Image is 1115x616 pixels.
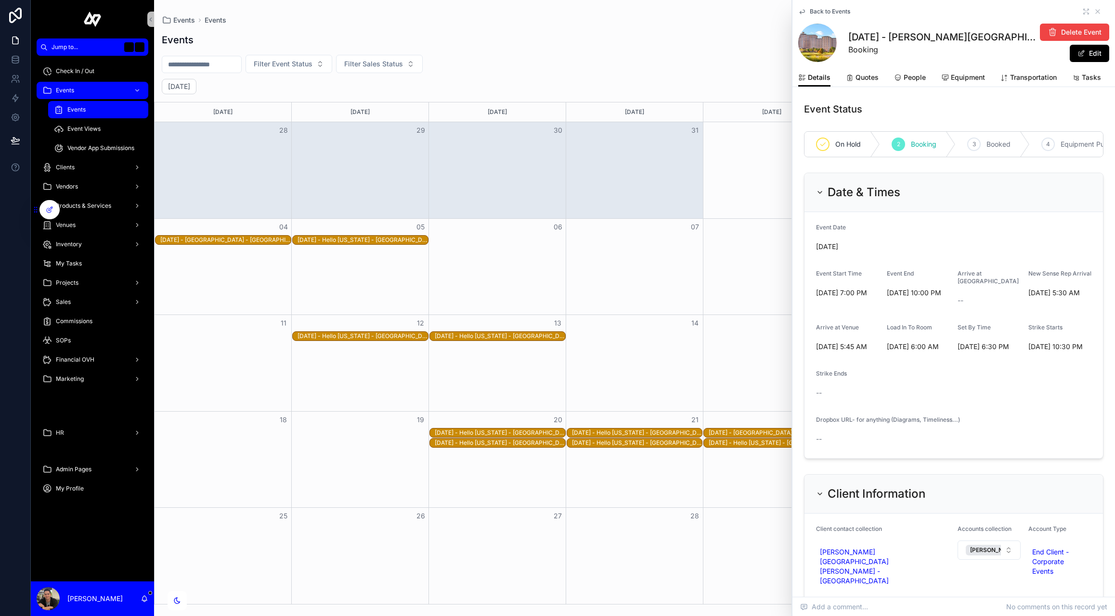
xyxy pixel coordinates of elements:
a: Marketing [37,370,148,388]
span: [DATE] 10:30 PM [1028,342,1091,352]
span: Transportation [1010,73,1057,82]
button: Select Button [958,541,1021,560]
button: 06 [552,221,564,233]
span: [DATE] 10:00 PM [887,288,950,298]
span: -- [816,434,822,444]
a: HR [37,424,148,441]
span: Delete Event [1061,27,1102,37]
span: Load In To Room [887,324,932,331]
h1: [DATE] - [PERSON_NAME][GEOGRAPHIC_DATA][PERSON_NAME] - [GEOGRAPHIC_DATA][PERSON_NAME][GEOGRAPHIC_... [848,30,1037,44]
div: [DATE] - [GEOGRAPHIC_DATA] - [GEOGRAPHIC_DATA] - [GEOGRAPHIC_DATA] - recpxPfjZKAs8Zo8g [160,236,291,244]
div: 1/21/2026 - Hello Florida - Orlando - Omni Orlando Resort Champions Gate - recr1cnxE7aWdHIyi [572,439,702,447]
a: Commissions [37,313,148,330]
a: Sales [37,293,148,311]
span: On Hold [835,139,861,149]
img: App logo [84,12,102,27]
div: [DATE] - Hello [US_STATE] - [GEOGRAPHIC_DATA] - Signia by [PERSON_NAME] [PERSON_NAME] Creek - rec... [435,439,565,447]
div: 1/20/2026 - Hello Florida - Orlando - Rosen Shingle Creek - reclw7XAqoAPybKNl [435,428,565,437]
span: 2 [897,140,900,148]
button: 14 [689,317,700,329]
span: Check In / Out [56,67,94,75]
span: Dropbox URL- for anything (Diagrams, Timeliness...) [816,416,960,423]
a: Back to Events [798,8,850,15]
a: Quotes [846,69,879,88]
span: Event Views [67,125,101,133]
a: Tasks [1072,69,1101,88]
button: 29 [415,125,427,136]
span: Sales [56,298,71,306]
span: Strike Starts [1028,324,1063,331]
span: People [904,73,926,82]
span: [PERSON_NAME][GEOGRAPHIC_DATA][PERSON_NAME] - [GEOGRAPHIC_DATA] [820,547,942,586]
span: My Profile [56,485,84,492]
a: Details [798,69,830,87]
div: 1/4/2026 - LoganMania - Orlando - Kia Center - recpxPfjZKAs8Zo8g [160,236,291,244]
div: 1/20/2026 - Hello Florida - Orlando - Signia by Hilton Orlando Bonnet Creek - rec8tNsGUWDW3H119 [435,439,565,447]
div: 1/22/2026 - LoganMania - Orlando - Kia Center - recrRmVIJs98CJ93Z [709,428,839,437]
span: -- [958,296,963,305]
span: Arrive at Venue [816,324,859,331]
button: 27 [552,510,564,522]
a: Event Views [48,120,148,138]
div: 1/5/2026 - Hello Florida - Orlando - JW Marriott Orlando Grande Lakes - recG5zpauUonq02Wm [298,236,428,244]
a: My Profile [37,480,148,497]
a: Events [162,15,195,25]
span: Client contact collection [816,525,882,532]
div: [DATE] [430,102,564,122]
span: New Sense Rep Arrival [1028,270,1091,277]
span: Commissions [56,317,92,325]
h2: Date & Times [828,185,900,200]
span: Inventory [56,240,82,248]
span: Events [67,106,86,113]
span: Filter Sales Status [344,59,403,69]
h2: [DATE] [168,82,190,91]
span: [DATE] 6:30 PM [958,342,1021,352]
button: Select Button [336,55,423,73]
span: Add a comment... [800,602,868,612]
span: Set By Time [958,324,991,331]
div: Month View [154,102,1115,604]
a: Products & Services [37,197,148,214]
span: No comments on this record yet [1006,602,1107,612]
div: [DATE] [705,102,839,122]
span: Booking [848,44,1037,55]
button: 28 [689,510,700,522]
span: Vendor App Submissions [67,144,134,152]
a: Inventory [37,236,148,253]
span: Account Type [1028,525,1066,532]
a: [PERSON_NAME][GEOGRAPHIC_DATA][PERSON_NAME] - [GEOGRAPHIC_DATA] [816,545,946,588]
span: [DATE] 5:45 AM [816,342,879,352]
a: Events [205,15,226,25]
span: Filter Event Status [254,59,312,69]
div: [DATE] - Hello [US_STATE] - [GEOGRAPHIC_DATA] - [GEOGRAPHIC_DATA] Marriott - recH9mbuWR1iczDAu [298,332,428,340]
span: Details [808,73,830,82]
div: [DATE] [293,102,427,122]
span: [DATE] 7:00 PM [816,288,879,298]
span: 4 [1046,140,1050,148]
span: SOPs [56,337,71,344]
span: Event Start Time [816,270,862,277]
div: 1/12/2026 - Hello Florida - Orlando - Orlando World Center Marriott - recH9mbuWR1iczDAu [298,332,428,340]
p: [PERSON_NAME] [67,594,123,603]
span: My Tasks [56,260,82,267]
span: Back to Events [810,8,850,15]
button: 05 [415,221,427,233]
a: Admin Pages [37,461,148,478]
span: Events [56,87,74,94]
button: Select Button [246,55,332,73]
div: [DATE] - [GEOGRAPHIC_DATA] - [GEOGRAPHIC_DATA] - [GEOGRAPHIC_DATA] - recrRmVIJs98CJ93Z [709,429,839,437]
span: [DATE] 6:00 AM [887,342,950,352]
span: Strike Ends [816,370,847,377]
div: [DATE] - Hello [US_STATE] - [GEOGRAPHIC_DATA] - [GEOGRAPHIC_DATA] [GEOGRAPHIC_DATA] - recZanBdOiY... [435,332,565,340]
div: [DATE] - Hello [US_STATE] - [GEOGRAPHIC_DATA][PERSON_NAME] [GEOGRAPHIC_DATA] - reclw7XAqoAPybKNl [435,429,565,437]
span: Products & Services [56,202,111,210]
a: Check In / Out [37,63,148,80]
a: Venues [37,216,148,234]
span: K [136,43,143,51]
button: 30 [552,125,564,136]
span: [DATE] [816,242,1091,251]
button: 18 [278,414,289,426]
a: Financial OVH [37,351,148,368]
span: -- [816,388,822,398]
